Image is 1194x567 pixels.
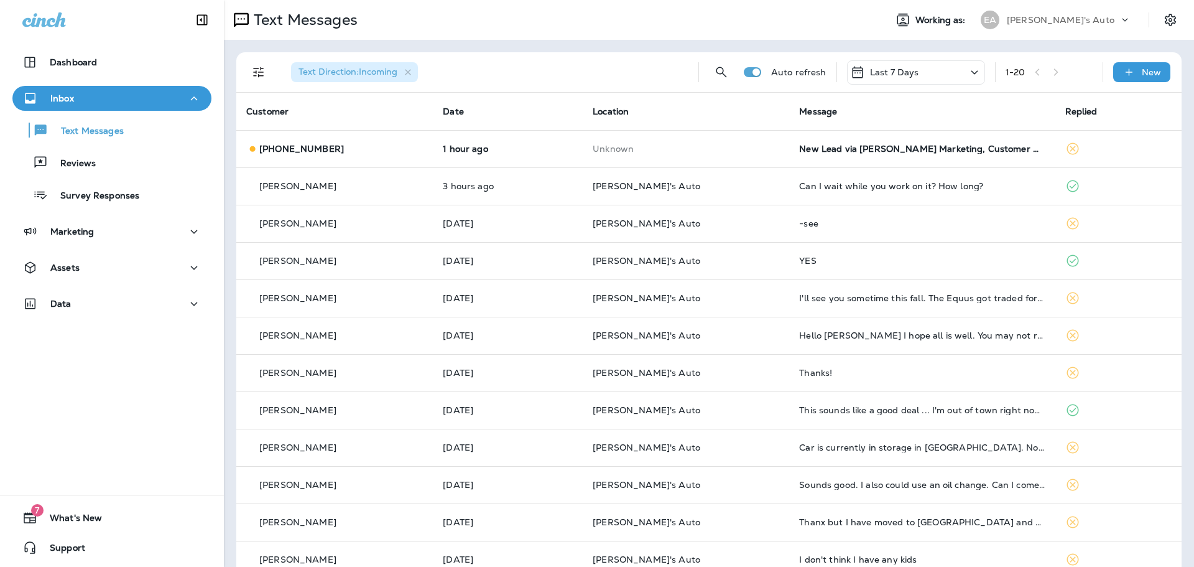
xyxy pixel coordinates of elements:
[291,62,418,82] div: Text Direction:Incoming
[443,517,573,527] p: Sep 17, 2025 01:16 PM
[246,60,271,85] button: Filters
[12,117,211,143] button: Text Messages
[593,293,700,304] span: [PERSON_NAME]'s Auto
[593,554,700,565] span: [PERSON_NAME]'s Auto
[443,106,464,117] span: Date
[31,504,44,517] span: 7
[443,256,573,266] p: Sep 18, 2025 11:13 AM
[185,7,220,32] button: Collapse Sidebar
[259,181,336,191] p: [PERSON_NAME]
[443,405,573,415] p: Sep 17, 2025 03:21 PM
[799,517,1045,527] div: Thanx but I have moved to Leesburg and get my truck serviced here. Have a good day
[981,11,999,29] div: EA
[443,555,573,565] p: Sep 17, 2025 01:15 PM
[593,405,700,416] span: [PERSON_NAME]'s Auto
[12,86,211,111] button: Inbox
[298,66,397,77] span: Text Direction : Incoming
[49,126,124,138] p: Text Messages
[259,443,336,452] p: [PERSON_NAME]
[799,368,1045,378] div: Thanks!
[593,442,700,453] span: [PERSON_NAME]'s Auto
[799,555,1045,565] div: I don't think I have any kids
[1142,67,1161,77] p: New
[259,555,336,565] p: [PERSON_NAME]
[799,330,1045,340] div: Hello Evan I hope all is well. You may not remember but I live 1000 miles away :) you helped me w...
[443,480,573,490] p: Sep 17, 2025 01:35 PM
[593,218,700,229] span: [PERSON_NAME]'s Auto
[593,367,700,378] span: [PERSON_NAME]'s Auto
[593,330,700,341] span: [PERSON_NAME]'s Auto
[799,106,837,117] span: Message
[799,443,1045,452] div: Car is currently in storage in Bradenton. No service needed right now. Thanks
[799,256,1045,266] div: YES
[12,149,211,176] button: Reviews
[443,330,573,340] p: Sep 17, 2025 04:44 PM
[259,480,336,490] p: [PERSON_NAME]
[593,255,700,266] span: [PERSON_NAME]'s Auto
[259,293,336,303] p: [PERSON_NAME]
[12,255,211,280] button: Assets
[1007,15,1114,25] p: [PERSON_NAME]'s Auto
[12,219,211,244] button: Marketing
[50,57,97,67] p: Dashboard
[709,60,734,85] button: Search Messages
[593,479,700,490] span: [PERSON_NAME]'s Auto
[50,93,74,103] p: Inbox
[593,106,629,117] span: Location
[50,263,80,273] p: Assets
[246,106,289,117] span: Customer
[259,256,336,266] p: [PERSON_NAME]
[799,218,1045,228] div: -see
[915,15,968,26] span: Working as:
[870,67,919,77] p: Last 7 Days
[50,227,94,237] p: Marketing
[12,50,211,75] button: Dashboard
[443,443,573,452] p: Sep 17, 2025 01:49 PM
[443,368,573,378] p: Sep 17, 2025 03:50 PM
[12,291,211,316] button: Data
[443,293,573,303] p: Sep 17, 2025 06:06 PM
[443,218,573,228] p: Sep 18, 2025 11:22 AM
[50,299,72,309] p: Data
[593,144,779,154] p: This customer does not have a last location and the phone number they messaged is not assigned to...
[799,181,1045,191] div: Can I wait while you work on it? How long?
[443,181,573,191] p: Sep 19, 2025 01:01 PM
[799,405,1045,415] div: This sounds like a good deal ... I'm out of town right now but will set something up when I get b...
[1065,106,1098,117] span: Replied
[1159,9,1182,31] button: Settings
[48,158,96,170] p: Reviews
[799,144,1045,154] div: New Lead via Merrick Marketing, Customer Name: Han W., Contact info: 5099646017, Job Info: My AC ...
[12,535,211,560] button: Support
[593,517,700,528] span: [PERSON_NAME]'s Auto
[593,180,700,192] span: [PERSON_NAME]'s Auto
[799,293,1045,303] div: I'll see you sometime this fall. The Equus got traded for a GV80 for my wife and I wound up with ...
[48,190,139,202] p: Survey Responses
[259,517,336,527] p: [PERSON_NAME]
[249,11,358,29] p: Text Messages
[12,505,211,530] button: 7What's New
[259,144,344,154] p: [PHONE_NUMBER]
[1006,67,1025,77] div: 1 - 20
[37,543,85,558] span: Support
[799,480,1045,490] div: Sounds good. I also could use an oil change. Can I come and wait?
[12,182,211,208] button: Survey Responses
[259,405,336,415] p: [PERSON_NAME]
[37,513,102,528] span: What's New
[771,67,826,77] p: Auto refresh
[259,330,336,340] p: [PERSON_NAME]
[259,368,336,378] p: [PERSON_NAME]
[443,144,573,154] p: Sep 19, 2025 03:22 PM
[259,218,336,228] p: [PERSON_NAME]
